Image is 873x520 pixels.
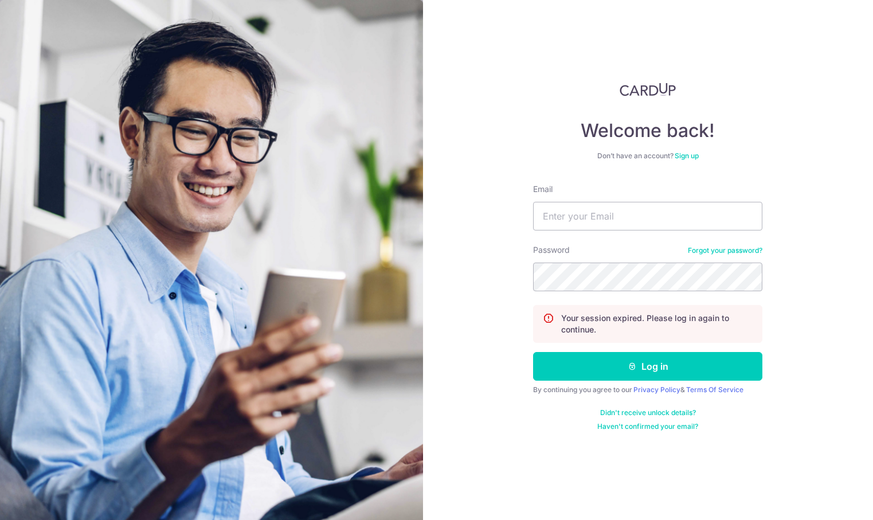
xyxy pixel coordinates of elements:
[675,151,699,160] a: Sign up
[533,151,762,161] div: Don’t have an account?
[533,352,762,381] button: Log in
[533,183,553,195] label: Email
[633,385,680,394] a: Privacy Policy
[533,119,762,142] h4: Welcome back!
[688,246,762,255] a: Forgot your password?
[533,385,762,394] div: By continuing you agree to our &
[686,385,743,394] a: Terms Of Service
[597,422,698,431] a: Haven't confirmed your email?
[620,83,676,96] img: CardUp Logo
[561,312,753,335] p: Your session expired. Please log in again to continue.
[600,408,696,417] a: Didn't receive unlock details?
[533,244,570,256] label: Password
[533,202,762,230] input: Enter your Email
